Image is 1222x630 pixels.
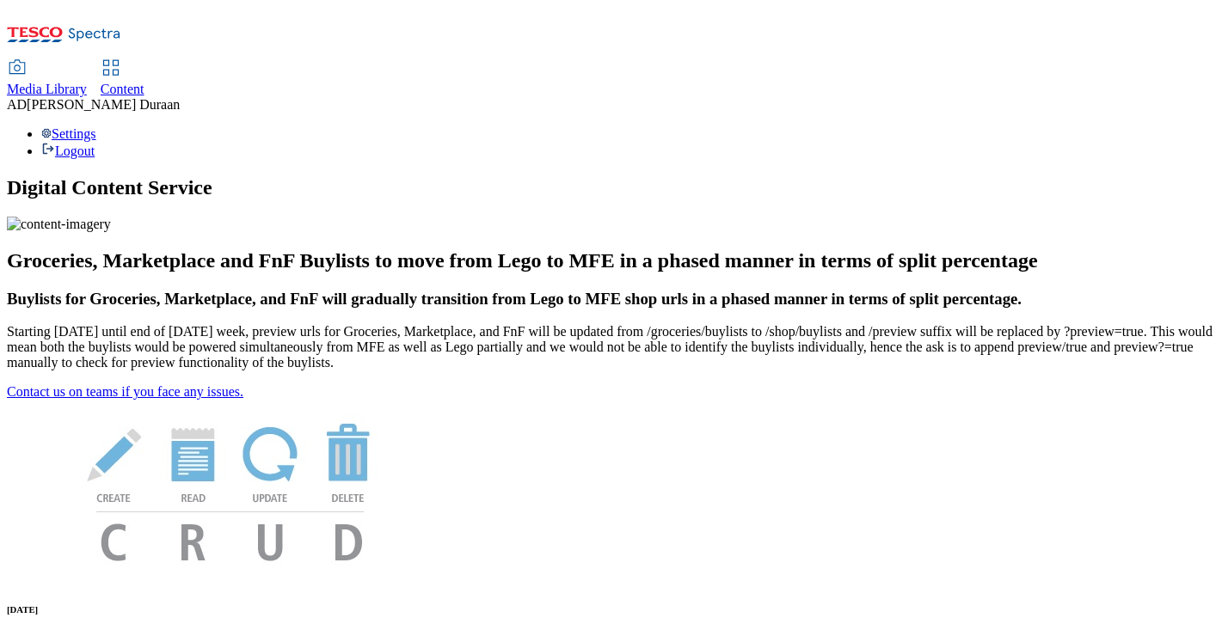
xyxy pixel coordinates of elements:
h6: [DATE] [7,604,1215,615]
h2: Groceries, Marketplace and FnF Buylists to move from Lego to MFE in a phased manner in terms of s... [7,249,1215,272]
a: Contact us on teams if you face any issues. [7,384,243,399]
img: News Image [7,400,454,579]
a: Media Library [7,61,87,97]
p: Starting [DATE] until end of [DATE] week, preview urls for Groceries, Marketplace, and FnF will b... [7,324,1215,370]
a: Content [101,61,144,97]
a: Logout [41,144,95,158]
span: [PERSON_NAME] Duraan [27,97,180,112]
span: Content [101,82,144,96]
img: content-imagery [7,217,111,232]
span: Media Library [7,82,87,96]
h1: Digital Content Service [7,176,1215,199]
span: AD [7,97,27,112]
a: Settings [41,126,96,141]
h3: Buylists for Groceries, Marketplace, and FnF will gradually transition from Lego to MFE shop urls... [7,290,1215,309]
